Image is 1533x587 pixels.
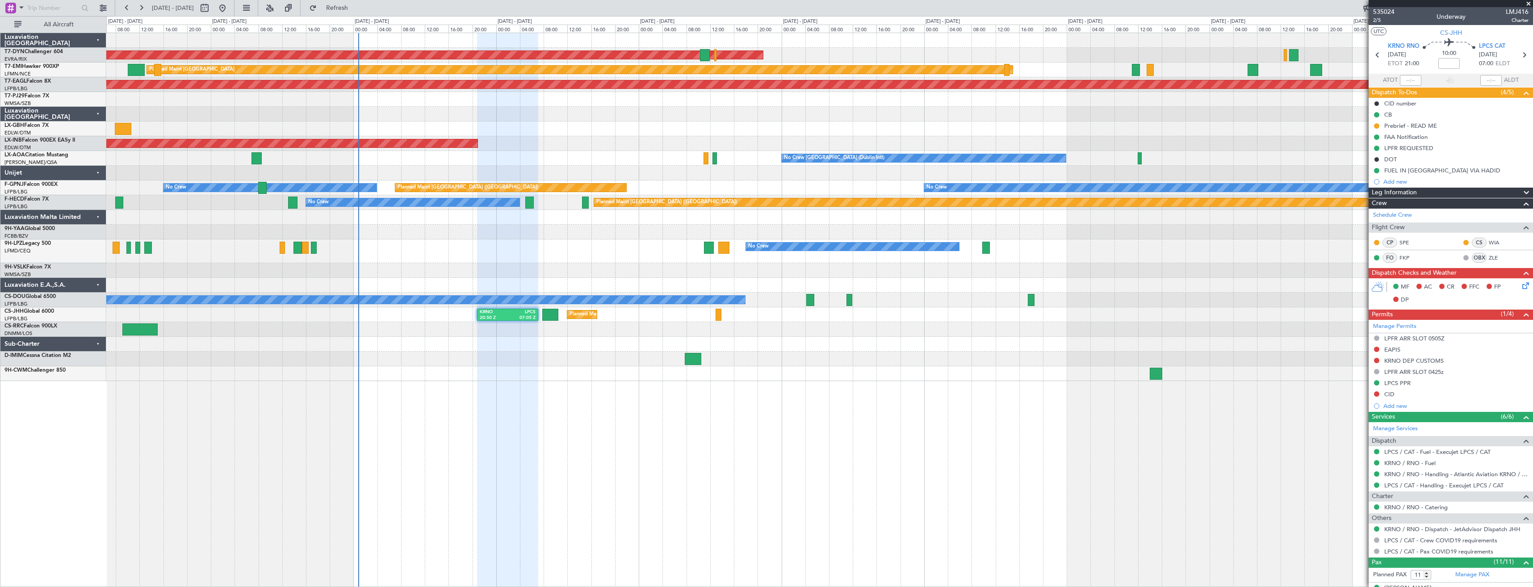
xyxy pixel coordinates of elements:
div: LPCS PPR [1384,379,1411,387]
span: Flight Crew [1372,222,1405,233]
button: UTC [1371,27,1386,35]
a: Manage Services [1373,424,1418,433]
div: LPFR ARR SLOT 0425z [1384,368,1444,376]
div: 04:00 [948,25,972,33]
span: FFC [1469,283,1479,292]
div: 08:00 [544,25,567,33]
div: 16:00 [1019,25,1043,33]
div: 20:00 [330,25,353,33]
span: 9H-VSLK [4,264,26,270]
input: --:-- [1400,75,1421,86]
a: KRNO / RNO - Dispatch - JetAdvisor Dispatch JHH [1384,525,1520,533]
div: 08:00 [829,25,853,33]
a: KRNO / RNO - Handling - Atlantic Aviation KRNO / RNO [1384,470,1529,478]
div: 20:00 [758,25,781,33]
a: LPCS / CAT - Pax COVID19 requirements [1384,548,1493,555]
div: 08:00 [1257,25,1281,33]
div: 20:00 [901,25,924,33]
span: [DATE] [1388,50,1406,59]
span: CR [1447,283,1454,292]
div: No Crew [GEOGRAPHIC_DATA] (Dublin Intl) [784,151,884,165]
a: Schedule Crew [1373,211,1412,220]
span: 9H-CWM [4,368,27,373]
button: Refresh [305,1,359,15]
a: Manage Permits [1373,322,1416,331]
div: FO [1382,253,1397,263]
div: 20:00 [1328,25,1352,33]
div: LPCS [507,309,535,315]
span: (1/4) [1501,309,1514,319]
a: FKP [1399,254,1420,262]
span: 9H-YAA [4,226,25,231]
a: LPCS / CAT - Crew COVID19 requirements [1384,537,1497,544]
div: 04:00 [805,25,829,33]
span: CS-DOU [4,294,25,299]
span: Charter [1506,17,1529,24]
div: 16:00 [1304,25,1328,33]
div: 20:00 [1043,25,1067,33]
a: CS-DOUGlobal 6500 [4,294,56,299]
div: CS [1472,238,1487,247]
div: 12:00 [853,25,876,33]
span: (6/6) [1501,412,1514,421]
div: 08:00 [116,25,139,33]
span: F-GPNJ [4,182,24,187]
span: ETOT [1388,59,1403,68]
div: No Crew [926,181,947,194]
a: KRNO / RNO - Catering [1384,503,1448,511]
span: CS-JHH [4,309,24,314]
span: T7-DYN [4,49,25,55]
div: 04:00 [1090,25,1114,33]
div: 04:00 [520,25,544,33]
div: FUEL IN [GEOGRAPHIC_DATA] VIA HADID [1384,167,1500,174]
a: LX-GBHFalcon 7X [4,123,49,128]
div: [DATE] - [DATE] [640,18,674,25]
div: 00:00 [639,25,662,33]
div: 08:00 [972,25,995,33]
div: [DATE] - [DATE] [108,18,142,25]
div: 12:00 [139,25,163,33]
a: [PERSON_NAME]/QSA [4,159,57,166]
div: [DATE] - [DATE] [355,18,389,25]
span: All Aircraft [23,21,94,28]
span: ELDT [1495,59,1510,68]
span: ALDT [1504,76,1519,85]
div: 08:00 [259,25,282,33]
span: D-IMIM [4,353,23,358]
a: KRNO / RNO - Fuel [1384,459,1436,467]
a: LFMN/NCE [4,71,31,77]
div: Planned Maint [GEOGRAPHIC_DATA] ([GEOGRAPHIC_DATA]) [596,196,737,209]
div: 16:00 [448,25,472,33]
span: CS-RRC [4,323,24,329]
div: 12:00 [996,25,1019,33]
div: 12:00 [1281,25,1304,33]
div: No Crew [308,196,329,209]
div: [DATE] - [DATE] [1211,18,1245,25]
span: T7-EAGL [4,79,26,84]
span: Dispatch [1372,436,1396,446]
a: EVRA/RIX [4,56,27,63]
div: 00:00 [782,25,805,33]
a: LX-INBFalcon 900EX EASy II [4,138,75,143]
div: EAPIS [1384,346,1400,353]
a: 9H-CWMChallenger 850 [4,368,66,373]
div: 04:00 [662,25,686,33]
div: Add new [1383,178,1529,185]
div: 08:00 [1114,25,1138,33]
div: Planned Maint [GEOGRAPHIC_DATA] [149,63,235,76]
div: 08:00 [401,25,425,33]
div: 04:00 [1233,25,1257,33]
span: AC [1424,283,1432,292]
input: Trip Number [27,1,79,15]
div: [DATE] - [DATE] [783,18,817,25]
div: No Crew [748,240,769,253]
a: LFPB/LBG [4,189,28,195]
span: Dispatch Checks and Weather [1372,268,1457,278]
div: 12:00 [282,25,306,33]
a: F-GPNJFalcon 900EX [4,182,58,187]
div: CB [1384,111,1392,118]
div: [DATE] - [DATE] [926,18,960,25]
span: (11/11) [1494,557,1514,566]
div: 04:00 [377,25,401,33]
div: 20:00 [473,25,496,33]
